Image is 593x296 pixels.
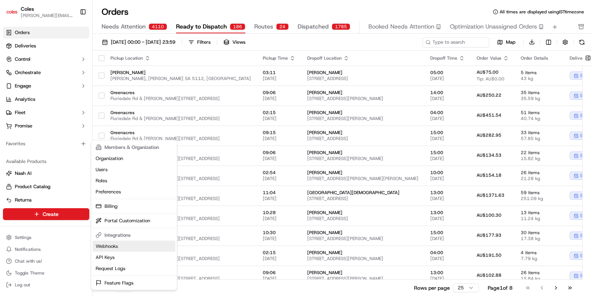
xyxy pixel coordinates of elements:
[93,175,175,186] a: Roles
[93,186,175,197] a: Preferences
[93,277,175,289] a: Feature Flags
[93,201,175,212] a: Billing
[52,26,90,31] a: Powered byPylon
[93,263,175,274] a: Request Logs
[93,252,175,263] a: API Keys
[93,241,175,252] a: Webhooks
[93,153,175,164] a: Organization
[74,26,90,31] span: Pylon
[93,164,175,175] a: Users
[93,230,175,241] div: Integrations
[93,142,175,153] div: Members & Organization
[93,215,175,226] a: Portal Customization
